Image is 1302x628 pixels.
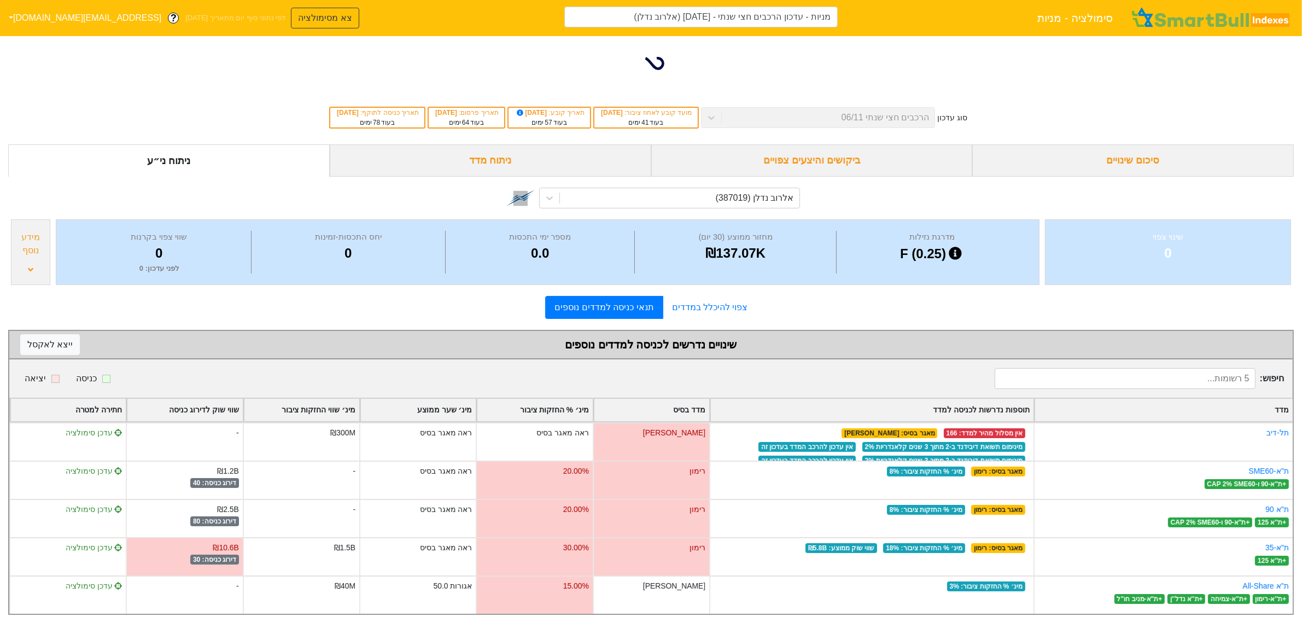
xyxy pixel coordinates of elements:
div: בעוד ימים [336,118,419,127]
div: ₪137.07K [638,243,833,263]
div: 50.0 אגורות [434,580,472,592]
div: ניתוח מדד [330,144,651,177]
span: מאגר בסיס : [PERSON_NAME] [842,428,937,438]
div: [PERSON_NAME] [593,422,709,461]
div: Toggle SortBy [594,399,709,421]
span: [DATE] [435,109,459,117]
span: 64 [462,119,469,126]
div: 0.0 [448,243,632,263]
span: מינ׳ % החזקות ציבור : 8% [887,505,965,515]
span: אין עדכון להרכב המדד בעדכון זה [758,456,856,466]
a: ת''א 90 [1265,505,1289,514]
span: מינ׳ % החזקות ציבור : 3% [947,582,1025,591]
div: שווי צפוי בקרנות [70,231,248,243]
span: מינ׳ % החזקות ציבור : 18% [883,543,965,553]
div: 30.00% [563,542,589,554]
div: ראה מאגר בסיס [420,542,472,554]
span: + ת''א 125 [1255,556,1289,566]
div: - [353,504,355,515]
img: loading... [638,50,664,77]
div: יחס התכסות-זמינות [254,231,442,243]
div: בעוד ימים [514,118,585,127]
span: דירוג כניסה: 40 [190,478,239,488]
span: + ת''א 125 [1255,517,1289,527]
span: עדכן סימולציה [66,505,122,514]
span: דירוג כניסה: 80 [190,516,239,526]
div: ראה מאגר בסיס [536,427,589,439]
div: - [353,466,355,477]
a: ת''א-SME60 [1248,467,1289,475]
a: ת"א-35 [1265,543,1289,552]
span: + ת"א-90 ו-CAP 2% SME60 [1168,517,1252,527]
img: tase link [506,184,535,212]
div: מדרגת נזילות [839,231,1025,243]
div: אלרוב נדלן (387019) [716,191,794,205]
div: 0 [70,243,248,263]
span: שווי שוק ממוצע : ₪5.8B [805,543,877,553]
div: תאריך פרסום : [434,108,499,118]
div: תאריך קובע : [514,108,585,118]
div: Toggle SortBy [127,399,242,421]
div: רימון [593,499,709,537]
span: סימולציה - מניות [1038,7,1113,29]
div: בעוד ימים [434,118,499,127]
span: [DATE] [601,109,624,117]
div: ₪2.5B [217,504,239,515]
div: 20.00% [563,466,589,477]
div: Toggle SortBy [244,399,359,421]
span: אין עדכון להרכב המדד בעדכון זה [758,442,856,452]
span: [DATE] [337,109,360,117]
div: בעוד ימים [600,118,692,127]
span: + ת"א-90 ו-CAP 2% SME60 [1205,479,1289,489]
span: מאגר בסיס : רימון [971,467,1025,476]
span: עדכן סימולציה [66,467,122,475]
span: [DATE] [515,109,549,117]
div: 20.00% [563,504,589,515]
input: מניות - עדכון הרכבים חצי שנתי - 06/11/25 (אלרוב נדלן) [564,7,838,27]
div: - [126,422,242,461]
span: מינימום תשואת דיבידנד ב-2 מתוך 3 שנים קלאנדריות 2% [862,442,1025,452]
span: עדכן סימולציה [66,428,122,437]
div: Toggle SortBy [360,399,476,421]
div: Toggle SortBy [1035,399,1293,421]
div: תאריך כניסה לתוקף : [336,108,419,118]
div: סיכום שינויים [972,144,1294,177]
div: יציאה [25,372,46,385]
a: ת''א All-Share [1243,582,1289,590]
div: ₪1.2B [217,466,239,477]
span: מינימום תשואת דיבידנד ב-2 מתוך 3 שנים קלאנדריות 2% [862,456,1025,466]
span: + ת''א נדל''ן [1167,594,1205,604]
span: 41 [641,119,649,126]
div: מחזור ממוצע (30 יום) [638,231,833,243]
button: ייצא לאקסל [20,334,80,355]
div: F (0.25) [839,243,1025,264]
button: צא מסימולציה [291,8,359,28]
div: רימון [593,537,709,575]
span: עדכן סימולציה [66,582,122,590]
div: מידע נוסף [14,231,47,257]
div: כניסה [76,372,97,385]
div: ₪300M [330,427,355,439]
div: שינוי צפוי [1059,231,1277,243]
div: ₪1.5B [334,542,356,554]
span: חיפוש : [995,368,1284,389]
span: 78 [373,119,380,126]
div: ₪10.6B [213,542,238,554]
div: ניתוח ני״ע [8,144,330,177]
span: מאגר בסיס : רימון [971,543,1025,553]
div: 0 [1059,243,1277,263]
div: Toggle SortBy [10,399,126,421]
div: ראה מאגר בסיס [420,466,472,477]
a: צפוי להיכלל במדדים [663,296,757,318]
span: דירוג כניסה: 30 [190,555,239,565]
div: מספר ימי התכסות [448,231,632,243]
div: Toggle SortBy [710,399,1034,421]
img: SmartBull [1130,7,1293,29]
div: לפני עדכון : 0 [70,263,248,274]
div: מועד קובע לאחוז ציבור : [600,108,692,118]
input: 5 רשומות... [995,368,1255,389]
span: 57 [545,119,552,126]
span: + ת''א-רימון [1253,594,1289,604]
span: מאגר בסיס : רימון [971,505,1025,515]
div: ראה מאגר בסיס [420,504,472,515]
